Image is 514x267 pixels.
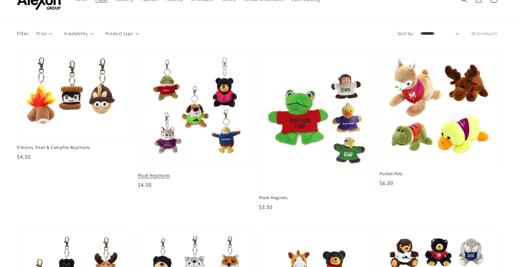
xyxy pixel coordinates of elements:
span: Plush Keychains [138,172,255,179]
span: Availability [64,30,88,37]
span: $4.50 [138,181,152,188]
label: Sort by: [397,30,414,37]
a: Plush Keychains Plush Keychains $4.50 [138,49,255,189]
span: Product type [105,30,133,37]
span: Plush Magnets [259,195,376,201]
span: $4.50 [17,153,31,160]
img: Plush Magnets [266,56,369,182]
p: 30 products [471,30,497,37]
summary: Price [36,30,53,37]
span: $6.00 [380,180,393,187]
summary: Availability [64,30,93,37]
img: Pocket Pets [387,56,490,158]
span: $3.50 [259,204,273,211]
span: S'mores, Snail & Campfire Keychains [17,144,134,151]
a: Pocket Pets Pocket Pets $6.00 [380,49,497,187]
img: Plush Keychains [143,55,250,161]
a: S'mores, Snail & Campfire Keychains S'mores, Snail & Campfire Keychains $4.50 [17,49,134,161]
summary: Product type [105,30,139,37]
span: Pocket Pets [380,171,497,177]
span: Price [36,30,47,37]
a: Plush Magnets Plush Magnets $3.50 [259,49,376,212]
p: Filter: [17,30,29,37]
img: S'mores, Snail & Campfire Keychains [24,56,127,132]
